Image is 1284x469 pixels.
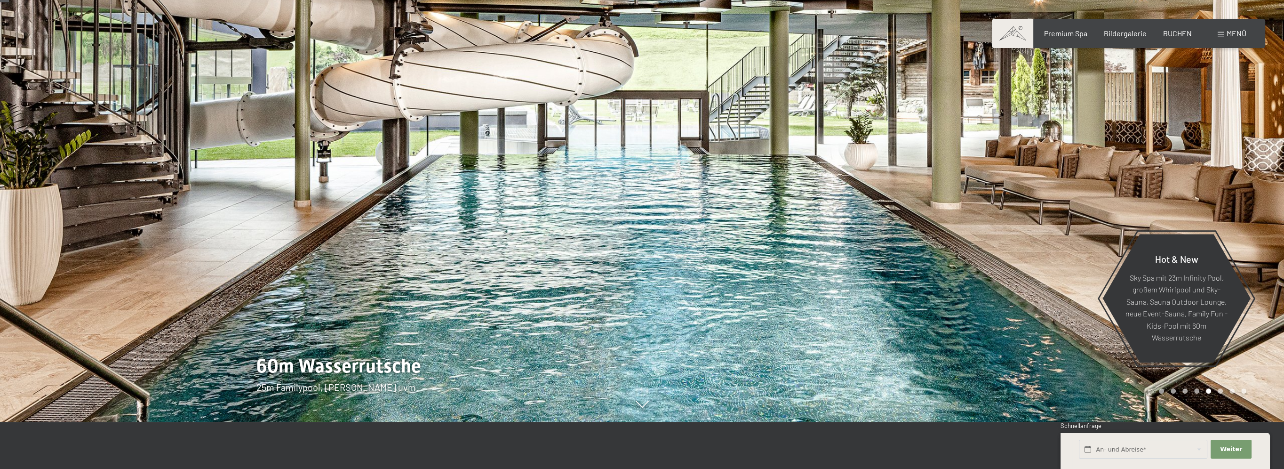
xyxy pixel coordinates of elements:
a: Premium Spa [1044,29,1087,38]
div: Carousel Page 2 [1171,388,1176,394]
span: Schnellanfrage [1061,422,1101,429]
a: Bildergalerie [1104,29,1147,38]
div: Carousel Page 5 (Current Slide) [1206,388,1211,394]
div: Carousel Page 8 [1241,388,1246,394]
div: Carousel Page 1 [1159,388,1164,394]
a: Hot & New Sky Spa mit 23m Infinity Pool, großem Whirlpool und Sky-Sauna, Sauna Outdoor Lounge, ne... [1102,234,1251,363]
div: Carousel Page 3 [1182,388,1188,394]
div: Carousel Page 4 [1194,388,1199,394]
a: BUCHEN [1163,29,1192,38]
span: Menü [1227,29,1246,38]
div: Carousel Page 7 [1229,388,1235,394]
button: Weiter [1211,440,1251,459]
span: Hot & New [1155,253,1198,264]
span: Weiter [1220,445,1242,453]
div: Carousel Pagination [1156,388,1246,394]
div: Carousel Page 6 [1218,388,1223,394]
p: Sky Spa mit 23m Infinity Pool, großem Whirlpool und Sky-Sauna, Sauna Outdoor Lounge, neue Event-S... [1125,271,1228,344]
